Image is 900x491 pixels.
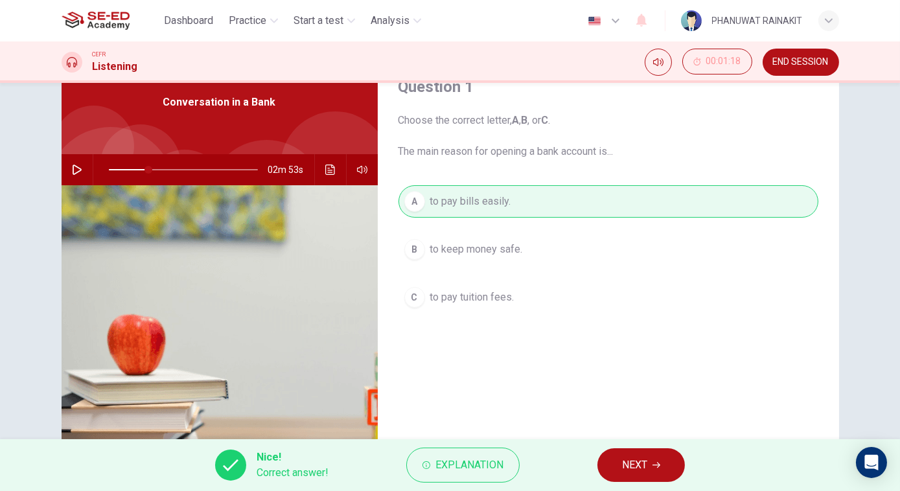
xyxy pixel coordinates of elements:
[712,13,803,29] div: PHANUWAT RAINAKIT
[229,13,266,29] span: Practice
[513,114,520,126] b: A
[288,9,360,32] button: Start a test
[622,456,647,474] span: NEXT
[398,113,818,159] span: Choose the correct letter, , , or . The main reason for opening a bank account is...
[164,13,213,29] span: Dashboard
[597,448,685,482] button: NEXT
[435,456,503,474] span: Explanation
[294,13,343,29] span: Start a test
[62,8,159,34] a: SE-ED Academy logo
[681,10,702,31] img: Profile picture
[62,8,130,34] img: SE-ED Academy logo
[365,9,426,32] button: Analysis
[856,447,887,478] div: Open Intercom Messenger
[763,49,839,76] button: END SESSION
[257,465,329,481] span: Correct answer!
[645,49,672,76] div: Mute
[93,59,138,74] h1: Listening
[159,9,218,32] button: Dashboard
[257,450,329,465] span: Nice!
[224,9,283,32] button: Practice
[406,448,520,483] button: Explanation
[268,154,314,185] span: 02m 53s
[163,95,276,110] span: Conversation in a Bank
[586,16,603,26] img: en
[522,114,528,126] b: B
[682,49,752,76] div: Hide
[398,76,818,97] h4: Question 1
[773,57,829,67] span: END SESSION
[706,56,741,67] span: 00:01:18
[320,154,341,185] button: Click to see the audio transcription
[542,114,549,126] b: C
[93,50,106,59] span: CEFR
[682,49,752,74] button: 00:01:18
[371,13,410,29] span: Analysis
